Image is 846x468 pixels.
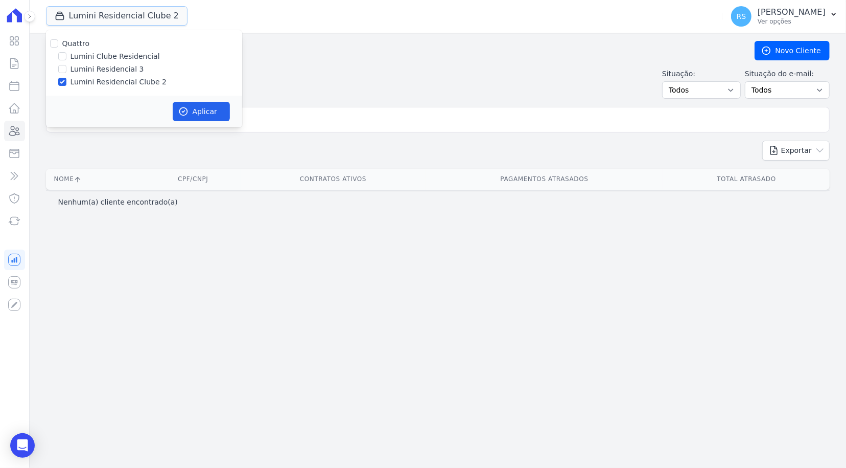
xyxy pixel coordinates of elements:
[145,169,241,190] th: CPF/CNPJ
[737,13,746,20] span: RS
[426,169,663,190] th: Pagamentos Atrasados
[762,141,830,161] button: Exportar
[46,6,187,26] button: Lumini Residencial Clube 2
[745,69,830,79] label: Situação do e-mail:
[241,169,426,190] th: Contratos Ativos
[46,41,738,60] h2: Clientes
[10,433,35,458] div: Open Intercom Messenger
[70,77,167,87] label: Lumini Residencial Clube 2
[65,109,825,130] input: Buscar por nome, CPF ou e-mail
[70,64,144,75] label: Lumini Residencial 3
[46,169,146,190] th: Nome
[758,17,826,26] p: Ver opções
[62,39,89,48] label: Quattro
[662,69,741,79] label: Situação:
[58,197,178,207] p: Nenhum(a) cliente encontrado(a)
[70,51,160,62] label: Lumini Clube Residencial
[723,2,846,31] button: RS [PERSON_NAME] Ver opções
[755,41,830,60] a: Novo Cliente
[663,169,830,190] th: Total Atrasado
[173,102,230,121] button: Aplicar
[758,7,826,17] p: [PERSON_NAME]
